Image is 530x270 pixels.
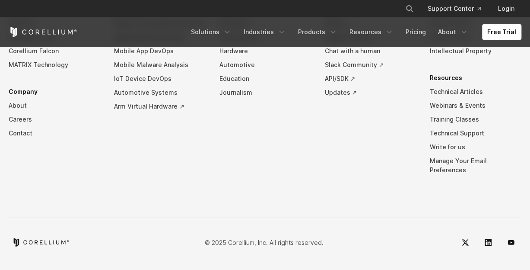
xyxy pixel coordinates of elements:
a: Corellium Home [9,27,77,37]
a: MATRIX Technology [9,58,100,72]
div: Navigation Menu [9,3,521,190]
a: Free Trial [482,24,521,40]
a: Manage Your Email Preferences [430,154,521,177]
a: Resources [344,24,399,40]
a: Training Classes [430,112,521,126]
a: Intellectual Property [430,44,521,58]
a: Support Center [421,1,488,16]
a: Chat with a human [324,44,416,58]
a: About [9,99,100,112]
a: LinkedIn [478,232,498,253]
a: Pricing [400,24,431,40]
p: © 2025 Corellium, Inc. All rights reserved. [205,238,324,247]
a: Mobile Malware Analysis [114,58,206,72]
a: Twitter [455,232,476,253]
a: Updates ↗ [324,86,416,100]
a: Solutions [186,24,237,40]
div: Navigation Menu [395,1,521,16]
a: Arm Virtual Hardware ↗ [114,100,206,113]
a: YouTube [501,232,521,253]
button: Search [402,1,417,16]
a: About [433,24,473,40]
a: Corellium home [12,238,70,247]
a: Technical Support [430,126,521,140]
div: Navigation Menu [186,24,521,40]
a: Careers [9,112,100,126]
a: Write for us [430,140,521,154]
a: IoT Device DevOps [114,72,206,86]
a: Corellium Falcon [9,44,100,58]
a: Slack Community ↗ [324,58,416,72]
a: Login [491,1,521,16]
a: Education [219,72,311,86]
a: Journalism [219,86,311,100]
a: Technical Articles [430,85,521,99]
a: Products [293,24,343,40]
a: Webinars & Events [430,99,521,112]
a: Hardware [219,44,311,58]
a: API/SDK ↗ [324,72,416,86]
a: Contact [9,126,100,140]
a: Automotive [219,58,311,72]
a: Automotive Systems [114,86,206,100]
a: Industries [238,24,291,40]
a: Mobile App DevOps [114,44,206,58]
